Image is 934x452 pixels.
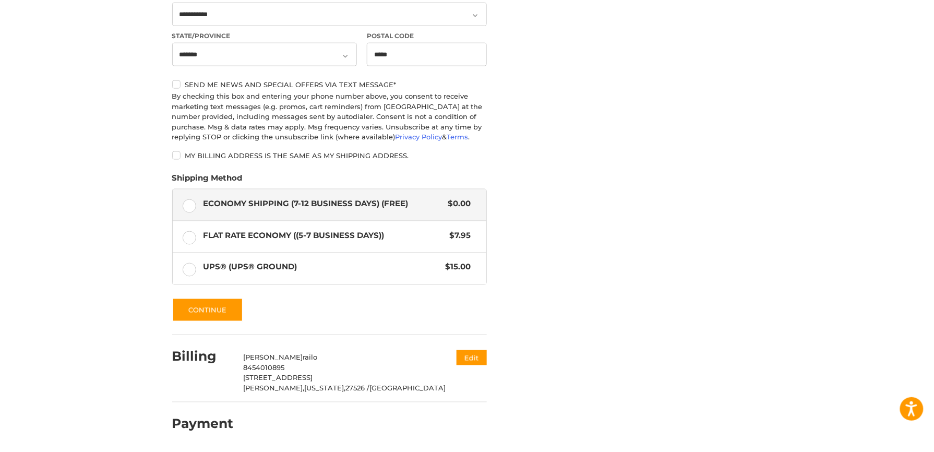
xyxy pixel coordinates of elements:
label: My billing address is the same as my shipping address. [172,151,487,160]
span: 27526 / [345,384,369,392]
span: [GEOGRAPHIC_DATA] [369,384,446,392]
span: 8454010895 [243,364,284,372]
span: $7.95 [445,230,471,242]
span: [PERSON_NAME], [243,384,304,392]
label: State/Province [172,31,357,41]
span: [US_STATE], [304,384,345,392]
span: railo [303,353,317,362]
label: Postal Code [367,31,487,41]
span: $15.00 [440,261,471,273]
span: UPS® (UPS® Ground) [203,261,440,273]
button: Continue [172,298,243,322]
label: Send me news and special offers via text message* [172,80,487,89]
span: [PERSON_NAME] [243,353,303,362]
a: Privacy Policy [396,133,442,141]
a: Terms [447,133,469,141]
iframe: Google Customer Reviews [848,424,934,452]
legend: Shipping Method [172,172,243,189]
span: Flat Rate Economy ((5-7 Business Days)) [203,230,445,242]
div: By checking this box and entering your phone number above, you consent to receive marketing text ... [172,91,487,142]
button: Edit [457,350,487,365]
span: $0.00 [443,198,471,210]
span: [STREET_ADDRESS] [243,374,313,382]
span: Economy Shipping (7-12 Business Days) (Free) [203,198,443,210]
h2: Payment [172,416,234,432]
h2: Billing [172,349,233,365]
